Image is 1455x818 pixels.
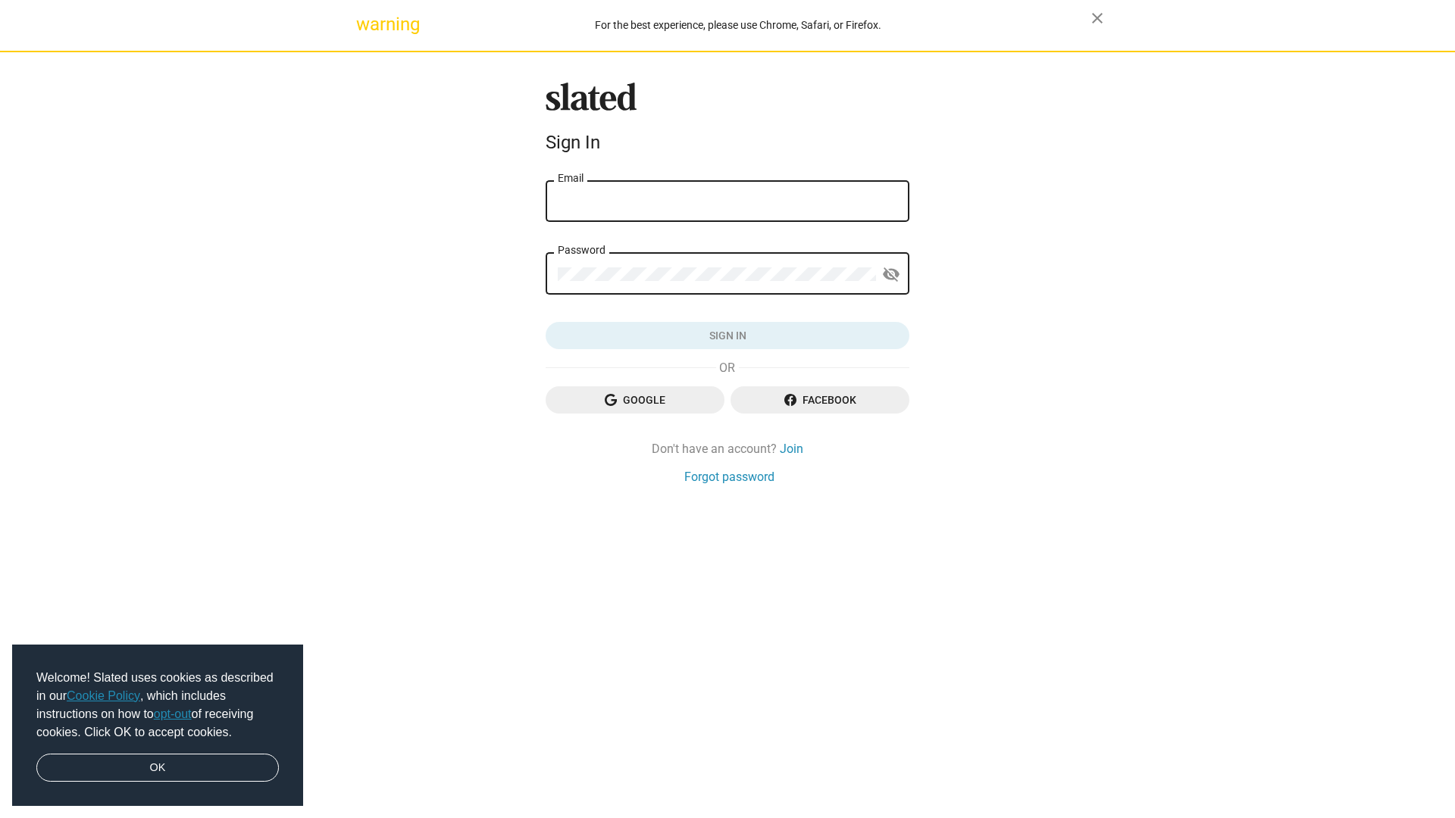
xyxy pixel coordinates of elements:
sl-branding: Sign In [546,83,909,160]
div: cookieconsent [12,645,303,807]
mat-icon: visibility_off [882,263,900,286]
a: Join [780,441,803,457]
a: opt-out [154,707,192,720]
div: For the best experience, please use Chrome, Safari, or Firefox. [385,15,1091,36]
button: Facebook [731,386,909,414]
div: Don't have an account? [546,441,909,457]
span: Welcome! Slated uses cookies as described in our , which includes instructions on how to of recei... [36,669,279,742]
a: Cookie Policy [67,689,140,702]
span: Facebook [743,386,897,414]
div: Sign In [546,132,909,153]
mat-icon: close [1088,9,1106,27]
mat-icon: warning [356,15,374,33]
a: dismiss cookie message [36,754,279,782]
a: Forgot password [684,469,774,485]
span: Google [558,386,712,414]
button: Google [546,386,724,414]
button: Show password [876,260,906,290]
